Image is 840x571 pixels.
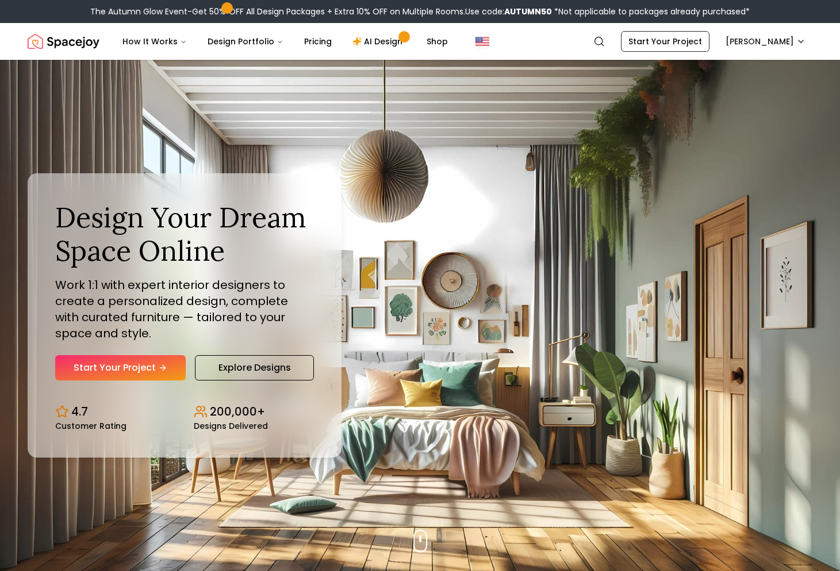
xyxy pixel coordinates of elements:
[210,403,265,420] p: 200,000+
[55,201,314,267] h1: Design Your Dream Space Online
[198,30,293,53] button: Design Portfolio
[343,30,415,53] a: AI Design
[465,6,552,17] span: Use code:
[28,30,99,53] a: Spacejoy
[621,31,709,52] a: Start Your Project
[475,35,489,48] img: United States
[55,277,314,341] p: Work 1:1 with expert interior designers to create a personalized design, complete with curated fu...
[195,355,314,380] a: Explore Designs
[113,30,196,53] button: How It Works
[55,422,126,430] small: Customer Rating
[113,30,457,53] nav: Main
[90,6,750,17] div: The Autumn Glow Event-Get 50% OFF All Design Packages + Extra 10% OFF on Multiple Rooms.
[719,31,812,52] button: [PERSON_NAME]
[552,6,750,17] span: *Not applicable to packages already purchased*
[295,30,341,53] a: Pricing
[28,23,812,60] nav: Global
[55,394,314,430] div: Design stats
[28,30,99,53] img: Spacejoy Logo
[194,422,268,430] small: Designs Delivered
[504,6,552,17] b: AUTUMN50
[71,403,88,420] p: 4.7
[417,30,457,53] a: Shop
[55,355,186,380] a: Start Your Project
